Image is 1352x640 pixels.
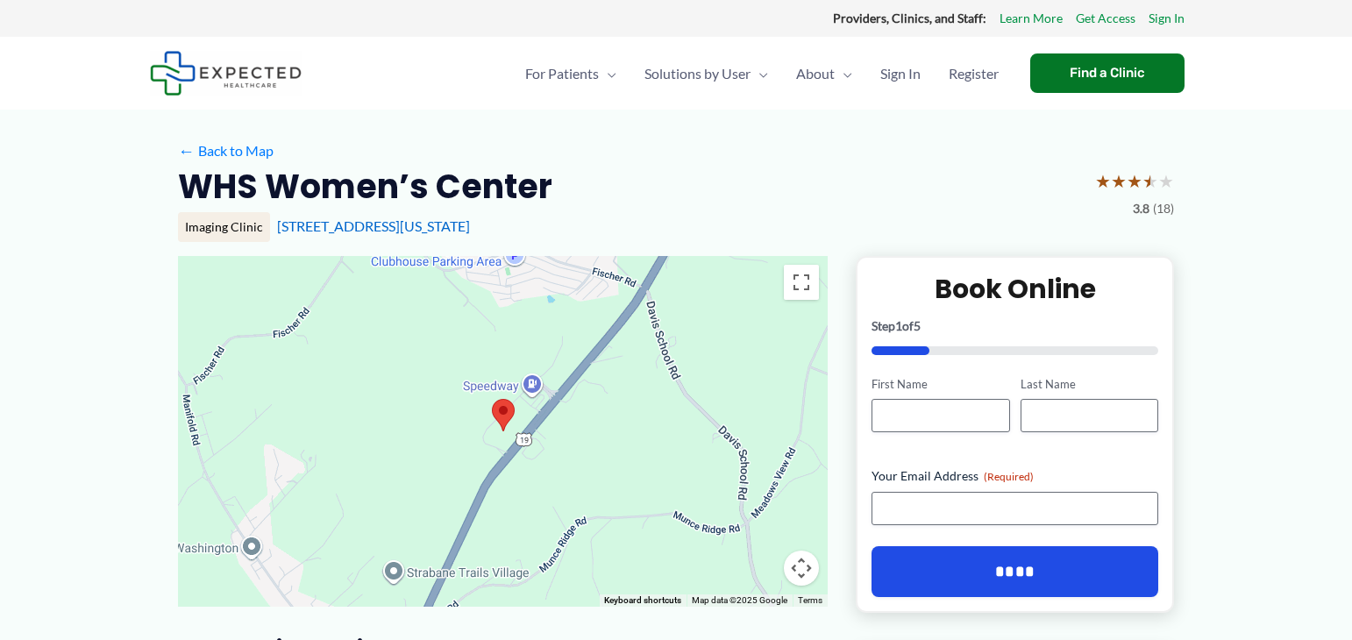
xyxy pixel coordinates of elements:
[1127,165,1142,197] span: ★
[1030,53,1185,93] a: Find a Clinic
[984,470,1034,483] span: (Required)
[872,376,1009,393] label: First Name
[182,584,240,607] img: Google
[872,320,1158,332] p: Step of
[178,165,552,208] h2: WHS Women’s Center
[866,43,935,104] a: Sign In
[644,43,751,104] span: Solutions by User
[872,272,1158,306] h2: Book Online
[784,265,819,300] button: Toggle fullscreen view
[872,467,1158,485] label: Your Email Address
[277,217,470,234] a: [STREET_ADDRESS][US_STATE]
[1021,376,1158,393] label: Last Name
[935,43,1013,104] a: Register
[1133,197,1149,220] span: 3.8
[604,594,681,607] button: Keyboard shortcuts
[178,142,195,159] span: ←
[1111,165,1127,197] span: ★
[782,43,866,104] a: AboutMenu Toggle
[751,43,768,104] span: Menu Toggle
[1095,165,1111,197] span: ★
[895,318,902,333] span: 1
[511,43,630,104] a: For PatientsMenu Toggle
[784,551,819,586] button: Map camera controls
[833,11,986,25] strong: Providers, Clinics, and Staff:
[178,212,270,242] div: Imaging Clinic
[914,318,921,333] span: 5
[880,43,921,104] span: Sign In
[835,43,852,104] span: Menu Toggle
[1000,7,1063,30] a: Learn More
[511,43,1013,104] nav: Primary Site Navigation
[798,595,822,605] a: Terms
[178,138,274,164] a: ←Back to Map
[182,584,240,607] a: Open this area in Google Maps (opens a new window)
[150,51,302,96] img: Expected Healthcare Logo - side, dark font, small
[1076,7,1135,30] a: Get Access
[599,43,616,104] span: Menu Toggle
[1149,7,1185,30] a: Sign In
[949,43,999,104] span: Register
[1142,165,1158,197] span: ★
[1153,197,1174,220] span: (18)
[796,43,835,104] span: About
[525,43,599,104] span: For Patients
[692,595,787,605] span: Map data ©2025 Google
[1158,165,1174,197] span: ★
[630,43,782,104] a: Solutions by UserMenu Toggle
